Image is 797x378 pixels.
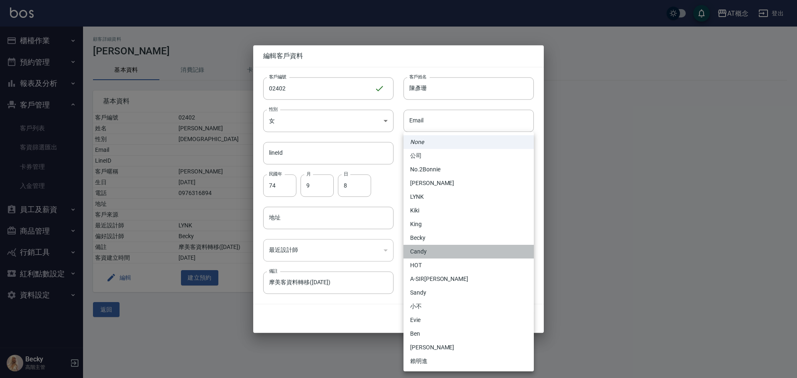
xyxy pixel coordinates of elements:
li: Candy [403,245,534,259]
li: A-SIR[PERSON_NAME] [403,272,534,286]
li: [PERSON_NAME] [403,341,534,354]
em: None [410,138,424,146]
li: HOT [403,259,534,272]
li: 公司 [403,149,534,163]
li: [PERSON_NAME] [403,176,534,190]
li: Ben [403,327,534,341]
li: 賴明進 [403,354,534,368]
li: No.2Bonnie [403,163,534,176]
li: LYNK [403,190,534,204]
li: 小不 [403,300,534,313]
li: Sandy [403,286,534,300]
li: Becky [403,231,534,245]
li: King [403,217,534,231]
li: Evie [403,313,534,327]
li: Kiki [403,204,534,217]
